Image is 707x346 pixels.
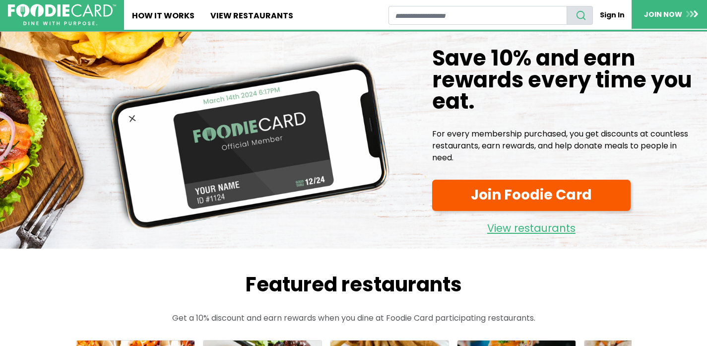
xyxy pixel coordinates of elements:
[432,180,631,211] a: Join Foodie Card
[432,48,699,112] h1: Save 10% and earn rewards every time you eat.
[8,4,116,26] img: FoodieCard; Eat, Drink, Save, Donate
[567,6,593,25] button: search
[593,6,632,24] a: Sign In
[56,273,651,296] h2: Featured restaurants
[432,215,631,237] a: View restaurants
[388,6,567,25] input: restaurant search
[56,312,651,324] p: Get a 10% discount and earn rewards when you dine at Foodie Card participating restaurants.
[432,128,699,164] p: For every membership purchased, you get discounts at countless restaurants, earn rewards, and hel...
